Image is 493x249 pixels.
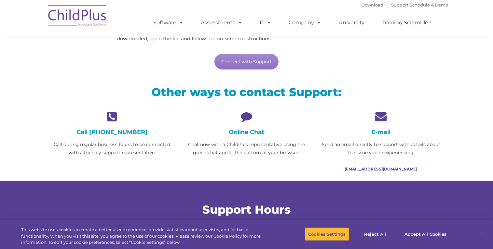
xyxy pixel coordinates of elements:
h2: Other ways to contact Support: [50,85,444,99]
font: | [362,2,448,7]
a: Training Scramble!! [376,16,438,29]
button: Cookies Settings [305,227,349,241]
button: Close [475,227,490,241]
button: Reject All [355,227,395,241]
a: Support [391,2,409,7]
a: [EMAIL_ADDRESS][DOMAIN_NAME] [345,167,417,171]
h4: Call [PHONE_NUMBER] [50,129,174,136]
img: ChildPlus by Procare Solutions [45,0,110,33]
a: Connect with Support [214,54,279,69]
a: Schedule A Demo [410,2,448,7]
a: University [332,16,371,29]
h4: E-mail [319,129,443,136]
a: Software [147,16,190,29]
p: Chat now with a ChildPlus representative using the green chat app at the bottom of your browser! [184,141,309,157]
h4: Online Chat [184,129,309,136]
div: This website uses cookies to create a better user experience, provide statistics about user visit... [21,227,271,246]
a: Download [362,2,384,7]
a: Assessments [195,16,249,29]
p: Call during regular business hours to be connected with a friendly support representative. [50,141,174,157]
a: Company [282,16,328,29]
p: Send an email directly to support with details about the issue you’re experiencing. [319,141,443,157]
span: Support Hours [202,203,291,217]
a: IT [253,16,278,29]
button: Accept All Cookies [401,227,450,241]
